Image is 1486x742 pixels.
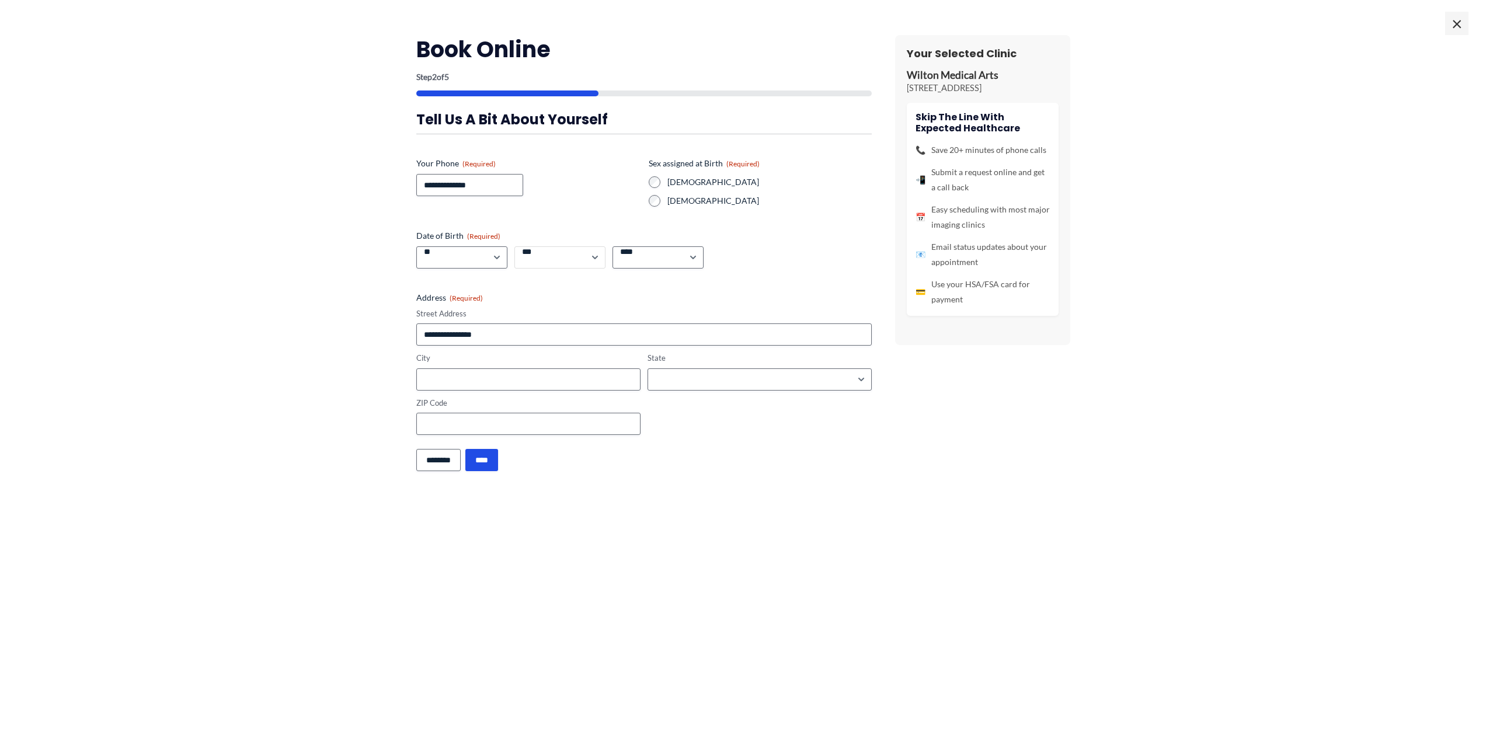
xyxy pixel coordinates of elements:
[450,294,483,302] span: (Required)
[416,308,872,319] label: Street Address
[907,47,1059,60] h3: Your Selected Clinic
[416,353,641,364] label: City
[648,353,872,364] label: State
[916,239,1050,270] li: Email status updates about your appointment
[916,277,1050,307] li: Use your HSA/FSA card for payment
[1445,12,1468,35] span: ×
[907,69,1059,82] p: Wilton Medical Arts
[916,142,1050,158] li: Save 20+ minutes of phone calls
[916,142,925,158] span: 📞
[726,159,760,168] span: (Required)
[667,195,872,207] label: [DEMOGRAPHIC_DATA]
[416,158,639,169] label: Your Phone
[667,176,872,188] label: [DEMOGRAPHIC_DATA]
[649,158,760,169] legend: Sex assigned at Birth
[416,230,500,242] legend: Date of Birth
[432,72,437,82] span: 2
[916,165,1050,195] li: Submit a request online and get a call back
[916,210,925,225] span: 📅
[916,202,1050,232] li: Easy scheduling with most major imaging clinics
[416,35,872,64] h2: Book Online
[416,110,872,128] h3: Tell us a bit about yourself
[916,247,925,262] span: 📧
[467,232,500,241] span: (Required)
[416,398,641,409] label: ZIP Code
[916,284,925,299] span: 💳
[916,112,1050,134] h4: Skip the line with Expected Healthcare
[907,82,1059,94] p: [STREET_ADDRESS]
[916,172,925,187] span: 📲
[462,159,496,168] span: (Required)
[444,72,449,82] span: 5
[416,292,483,304] legend: Address
[416,73,872,81] p: Step of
